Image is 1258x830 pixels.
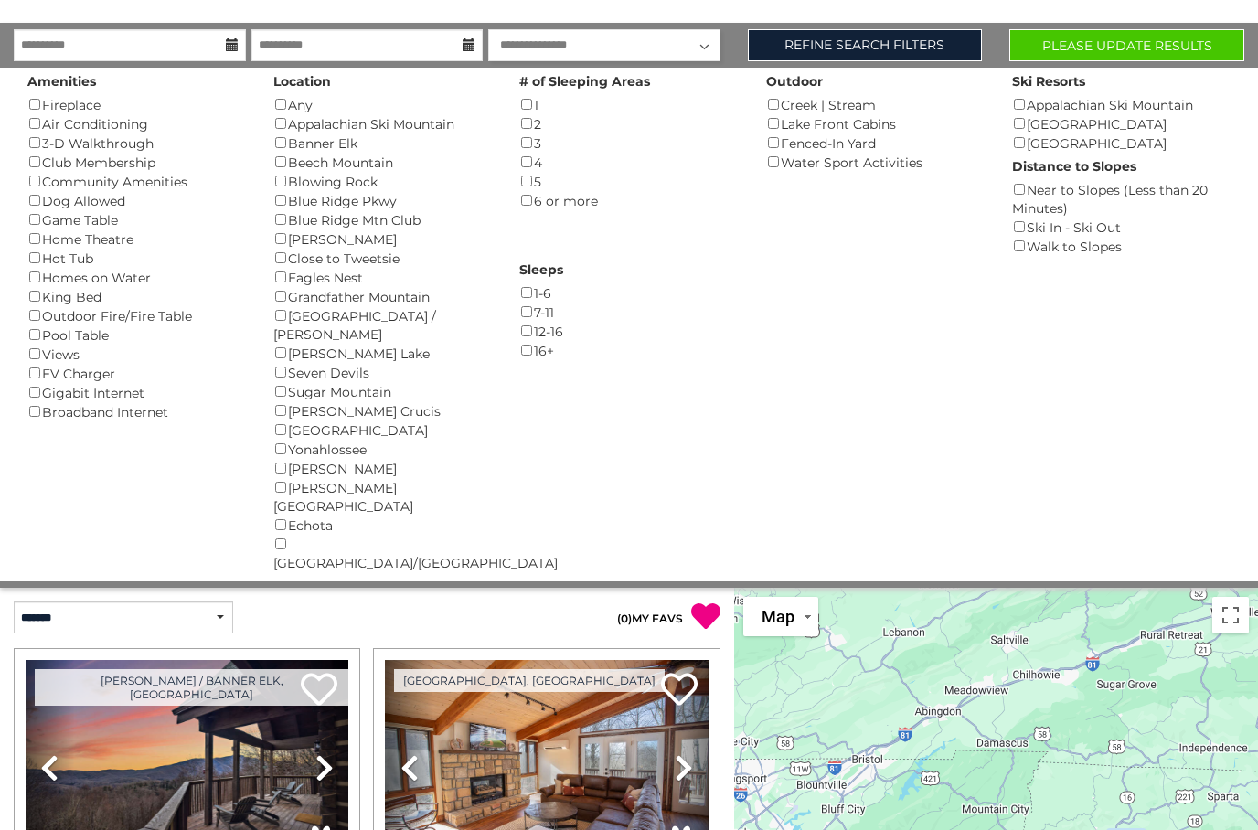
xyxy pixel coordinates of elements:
[519,322,738,341] div: 12-16
[27,306,246,325] div: Outdoor Fire/Fire Table
[27,72,96,90] label: Amenities
[519,133,738,153] div: 3
[1012,72,1085,90] label: Ski Resorts
[27,249,246,268] div: Hot Tub
[621,612,628,625] span: 0
[273,516,492,535] div: Echota
[27,345,246,364] div: Views
[766,114,985,133] div: Lake Front Cabins
[766,95,985,114] div: Creek | Stream
[1012,237,1231,256] div: Walk to Slopes
[519,172,738,191] div: 5
[743,597,818,636] button: Change map style
[273,287,492,306] div: Grandfather Mountain
[617,612,632,625] span: ( )
[661,671,698,710] a: Add to favorites
[1012,95,1231,114] div: Appalachian Ski Mountain
[394,669,665,692] a: [GEOGRAPHIC_DATA], [GEOGRAPHIC_DATA]
[27,153,246,172] div: Club Membership
[1012,157,1136,176] label: Distance to Slopes
[273,153,492,172] div: Beech Mountain
[273,363,492,382] div: Seven Devils
[519,153,738,172] div: 4
[748,29,983,61] a: Refine Search Filters
[617,612,683,625] a: (0)MY FAVS
[1012,218,1231,237] div: Ski In - Ski Out
[27,210,246,229] div: Game Table
[27,229,246,249] div: Home Theatre
[27,325,246,345] div: Pool Table
[273,249,492,268] div: Close to Tweetsie
[27,287,246,306] div: King Bed
[273,401,492,420] div: [PERSON_NAME] Crucis
[273,95,492,114] div: Any
[519,191,738,210] div: 6 or more
[273,306,492,344] div: [GEOGRAPHIC_DATA] / [PERSON_NAME]
[519,261,563,279] label: Sleeps
[519,114,738,133] div: 2
[519,341,738,360] div: 16+
[27,172,246,191] div: Community Amenities
[519,283,738,303] div: 1-6
[27,364,246,383] div: EV Charger
[1012,180,1231,218] div: Near to Slopes (Less than 20 Minutes)
[1009,29,1244,61] button: Please Update Results
[273,535,492,572] div: [GEOGRAPHIC_DATA]/[GEOGRAPHIC_DATA]
[273,172,492,191] div: Blowing Rock
[1012,114,1231,133] div: [GEOGRAPHIC_DATA]
[273,133,492,153] div: Banner Elk
[273,440,492,459] div: Yonahlossee
[27,268,246,287] div: Homes on Water
[762,607,794,626] span: Map
[273,478,492,516] div: [PERSON_NAME][GEOGRAPHIC_DATA]
[273,114,492,133] div: Appalachian Ski Mountain
[519,95,738,114] div: 1
[273,191,492,210] div: Blue Ridge Pkwy
[273,72,331,90] label: Location
[273,229,492,249] div: [PERSON_NAME]
[273,382,492,401] div: Sugar Mountain
[766,133,985,153] div: Fenced-In Yard
[273,210,492,229] div: Blue Ridge Mtn Club
[766,72,823,90] label: Outdoor
[27,114,246,133] div: Air Conditioning
[27,402,246,421] div: Broadband Internet
[27,95,246,114] div: Fireplace
[273,344,492,363] div: [PERSON_NAME] Lake
[27,191,246,210] div: Dog Allowed
[273,459,492,478] div: [PERSON_NAME]
[1012,133,1231,153] div: [GEOGRAPHIC_DATA]
[35,669,348,706] a: [PERSON_NAME] / Banner Elk, [GEOGRAPHIC_DATA]
[27,383,246,402] div: Gigabit Internet
[519,303,738,322] div: 7-11
[273,420,492,440] div: [GEOGRAPHIC_DATA]
[27,133,246,153] div: 3-D Walkthrough
[766,153,985,172] div: Water Sport Activities
[1212,597,1249,633] button: Toggle fullscreen view
[273,268,492,287] div: Eagles Nest
[519,72,650,90] label: # of Sleeping Areas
